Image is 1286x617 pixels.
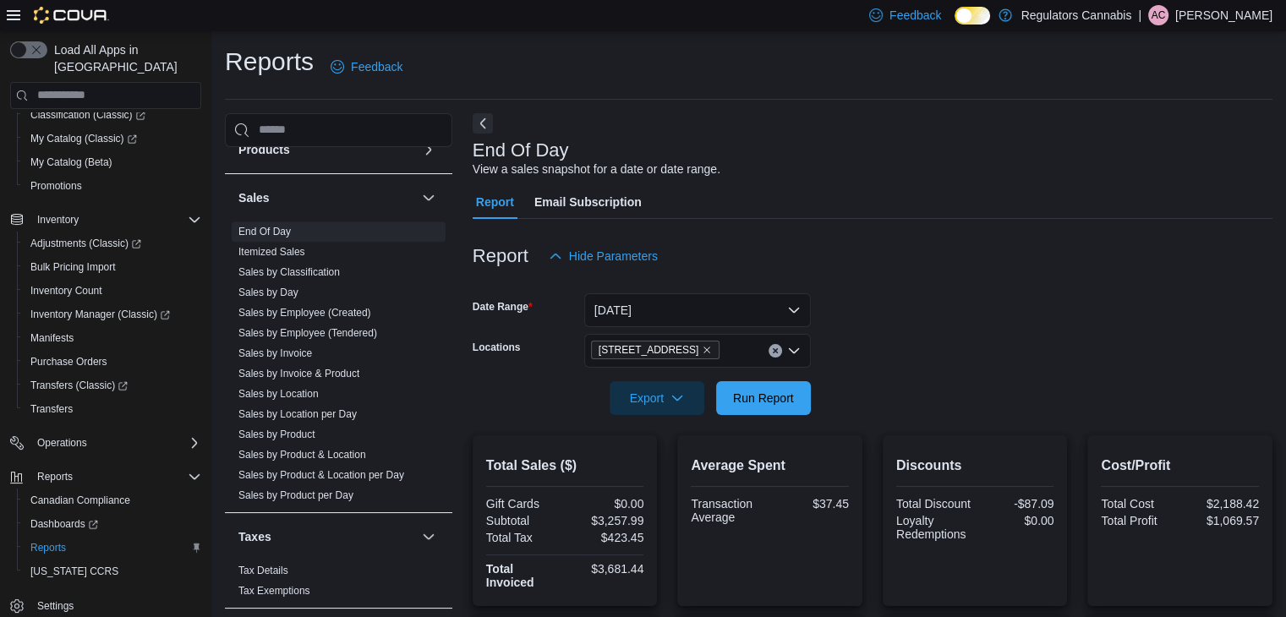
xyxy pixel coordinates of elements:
span: Reports [37,470,73,483]
span: Adjustments (Classic) [24,233,201,254]
span: Classification (Classic) [24,105,201,125]
span: [US_STATE] CCRS [30,565,118,578]
p: | [1138,5,1141,25]
strong: Total Invoiced [486,562,534,589]
div: $3,257.99 [568,514,643,527]
a: Sales by Day [238,287,298,298]
a: End Of Day [238,226,291,238]
div: Total Cost [1101,497,1176,511]
span: My Catalog (Beta) [30,156,112,169]
div: Gift Cards [486,497,561,511]
a: Sales by Invoice [238,347,312,359]
span: My Catalog (Beta) [24,152,201,172]
button: Sales [238,189,415,206]
a: Dashboards [24,514,105,534]
span: Manifests [30,331,74,345]
span: Dashboards [24,514,201,534]
p: Regulators Cannabis [1021,5,1131,25]
a: Sales by Product per Day [238,489,353,501]
span: Canadian Compliance [30,494,130,507]
div: Subtotal [486,514,561,527]
div: Total Discount [896,497,971,511]
span: Operations [30,433,201,453]
a: Sales by Product & Location per Day [238,469,404,481]
button: Manifests [17,326,208,350]
a: Adjustments (Classic) [24,233,148,254]
button: Promotions [17,174,208,198]
a: Canadian Compliance [24,490,137,511]
a: Transfers [24,399,79,419]
button: Canadian Compliance [17,489,208,512]
a: Tax Exemptions [238,585,310,597]
button: Sales [419,188,439,208]
a: Classification (Classic) [17,103,208,127]
span: Reports [30,541,66,554]
a: Feedback [324,50,409,84]
span: Bulk Pricing Import [24,257,201,277]
a: Promotions [24,176,89,196]
span: Itemized Sales [238,245,305,259]
h2: Cost/Profit [1101,456,1259,476]
button: Inventory [30,210,85,230]
span: Bulk Pricing Import [30,260,116,274]
a: Classification (Classic) [24,105,152,125]
span: Canadian Compliance [24,490,201,511]
p: [PERSON_NAME] [1175,5,1272,25]
div: $1,069.57 [1184,514,1259,527]
span: Tax Details [238,564,288,577]
div: Taxes [225,560,452,608]
a: My Catalog (Classic) [17,127,208,150]
button: Transfers [17,397,208,421]
span: Manifests [24,328,201,348]
h3: Taxes [238,528,271,545]
div: Transaction Average [691,497,766,524]
button: [DATE] [584,293,811,327]
span: Transfers (Classic) [30,379,128,392]
button: Open list of options [787,344,801,358]
span: Transfers [30,402,73,416]
h3: End Of Day [473,140,569,161]
span: Email Subscription [534,185,642,219]
span: Transfers [24,399,201,419]
span: Purchase Orders [30,355,107,369]
button: Operations [3,431,208,455]
span: Promotions [30,179,82,193]
button: Purchase Orders [17,350,208,374]
a: Manifests [24,328,80,348]
h3: Products [238,141,290,158]
button: Taxes [238,528,415,545]
span: Sales by Location per Day [238,407,357,421]
span: Reports [24,538,201,558]
a: Transfers (Classic) [17,374,208,397]
button: Remove 8486 Wyandotte St E from selection in this group [702,345,712,355]
span: Promotions [24,176,201,196]
div: $2,188.42 [1184,497,1259,511]
button: Products [419,139,439,160]
span: Purchase Orders [24,352,201,372]
button: Run Report [716,381,811,415]
a: My Catalog (Beta) [24,152,119,172]
img: Cova [34,7,109,24]
h2: Total Sales ($) [486,456,644,476]
span: Export [620,381,694,415]
span: Adjustments (Classic) [30,237,141,250]
span: AC [1152,5,1166,25]
button: Reports [30,467,79,487]
h1: Reports [225,45,314,79]
h3: Sales [238,189,270,206]
a: Sales by Location per Day [238,408,357,420]
a: Bulk Pricing Import [24,257,123,277]
div: Ashlee Campeau [1148,5,1168,25]
div: $0.00 [568,497,643,511]
a: Sales by Employee (Created) [238,307,371,319]
a: Adjustments (Classic) [17,232,208,255]
button: Reports [3,465,208,489]
span: Hide Parameters [569,248,658,265]
span: Inventory [30,210,201,230]
span: Load All Apps in [GEOGRAPHIC_DATA] [47,41,201,75]
button: Operations [30,433,94,453]
span: Operations [37,436,87,450]
input: Dark Mode [955,7,990,25]
button: Inventory Count [17,279,208,303]
span: Report [476,185,514,219]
